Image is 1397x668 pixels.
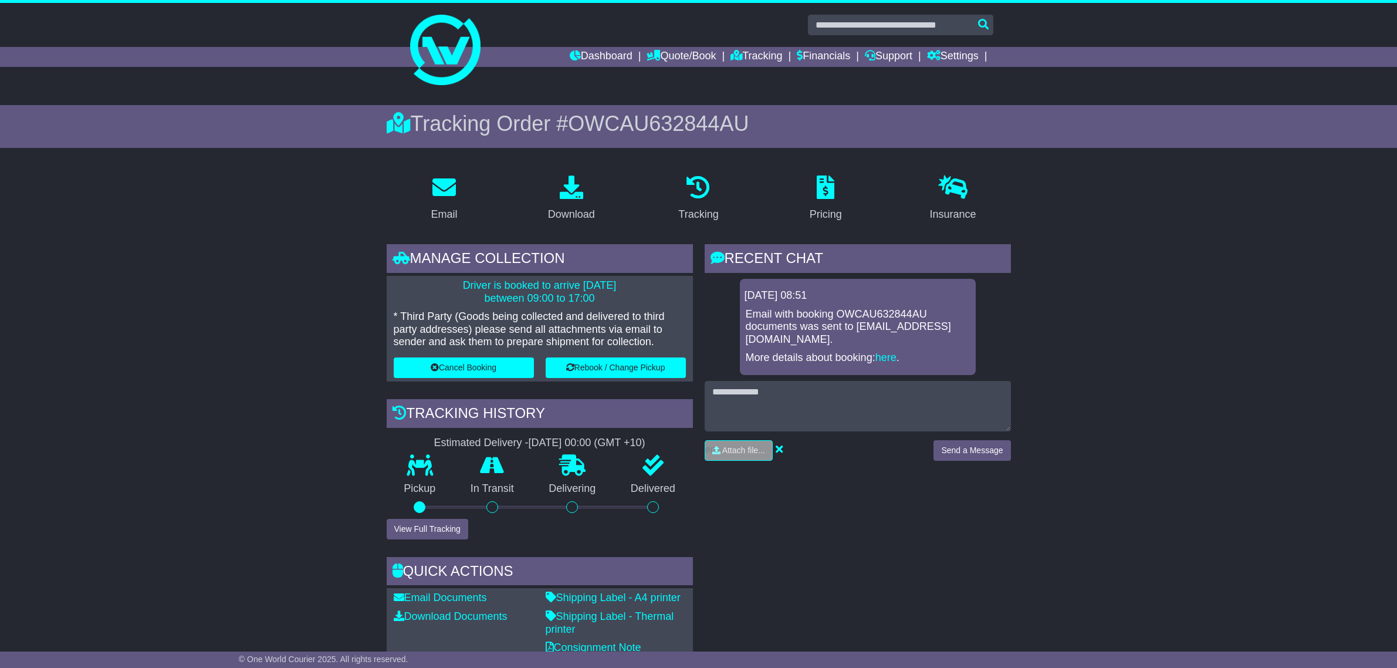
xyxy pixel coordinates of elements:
[546,642,641,653] a: Consignment Note
[568,112,749,136] span: OWCAU632844AU
[797,47,850,67] a: Financials
[387,244,693,276] div: Manage collection
[529,437,645,450] div: [DATE] 00:00 (GMT +10)
[746,352,970,365] p: More details about booking: .
[865,47,912,67] a: Support
[647,47,716,67] a: Quote/Book
[745,289,971,302] div: [DATE] 08:51
[532,483,614,495] p: Delivering
[570,47,632,67] a: Dashboard
[394,610,508,622] a: Download Documents
[746,308,970,346] p: Email with booking OWCAU632844AU documents was sent to [EMAIL_ADDRESS][DOMAIN_NAME].
[387,557,693,589] div: Quick Actions
[387,111,1011,136] div: Tracking Order #
[394,279,686,305] p: Driver is booked to arrive [DATE] between 09:00 to 17:00
[387,519,468,539] button: View Full Tracking
[802,171,850,227] a: Pricing
[540,171,603,227] a: Download
[387,399,693,431] div: Tracking history
[394,592,487,603] a: Email Documents
[705,244,1011,276] div: RECENT CHAT
[546,592,681,603] a: Shipping Label - A4 printer
[546,357,686,378] button: Rebook / Change Pickup
[730,47,782,67] a: Tracking
[875,352,897,363] a: here
[671,171,726,227] a: Tracking
[453,483,532,495] p: In Transit
[933,440,1010,461] button: Send a Message
[922,171,984,227] a: Insurance
[810,207,842,222] div: Pricing
[423,171,465,227] a: Email
[613,483,693,495] p: Delivered
[431,207,457,222] div: Email
[930,207,976,222] div: Insurance
[546,610,674,635] a: Shipping Label - Thermal printer
[239,654,408,664] span: © One World Courier 2025. All rights reserved.
[927,47,979,67] a: Settings
[387,483,454,495] p: Pickup
[394,311,686,349] p: * Third Party (Goods being collected and delivered to third party addresses) please send all atta...
[548,207,595,222] div: Download
[394,357,534,378] button: Cancel Booking
[678,207,718,222] div: Tracking
[387,437,693,450] div: Estimated Delivery -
